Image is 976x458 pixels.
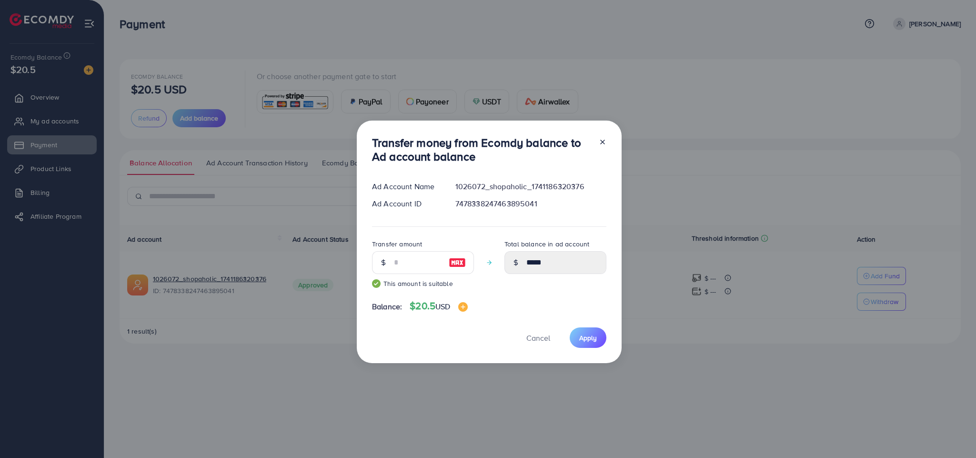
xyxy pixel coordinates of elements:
span: Apply [579,333,597,343]
div: Ad Account Name [364,181,448,192]
span: Cancel [526,333,550,343]
button: Cancel [514,327,562,348]
small: This amount is suitable [372,279,474,288]
div: 7478338247463895041 [448,198,614,209]
div: 1026072_shopaholic_1741186320376 [448,181,614,192]
h4: $20.5 [410,300,467,312]
span: USD [435,301,450,312]
img: guide [372,279,381,288]
label: Transfer amount [372,239,422,249]
h3: Transfer money from Ecomdy balance to Ad account balance [372,136,591,163]
div: Ad Account ID [364,198,448,209]
img: image [458,302,468,312]
img: image [449,257,466,268]
span: Balance: [372,301,402,312]
label: Total balance in ad account [504,239,589,249]
iframe: Chat [936,415,969,451]
button: Apply [570,327,606,348]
